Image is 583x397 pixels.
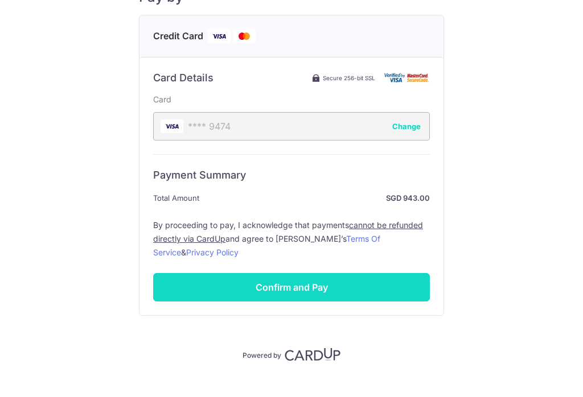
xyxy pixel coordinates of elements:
[233,29,256,43] img: Mastercard
[323,73,375,82] span: Secure 256-bit SSL
[392,121,421,132] button: Change
[153,71,214,85] h6: Card Details
[204,191,430,205] strong: SGD 943.00
[186,247,239,257] a: Privacy Policy
[153,29,203,43] span: Credit Card
[384,73,430,82] img: Card secure
[208,29,231,43] img: Visa
[153,94,171,105] label: Card
[153,168,430,182] h6: Payment Summary
[243,349,281,360] p: Powered by
[285,348,340,361] img: CardUp
[153,273,430,301] input: Confirm and Pay
[153,191,199,205] span: Total Amount
[153,218,430,259] label: By proceeding to pay, I acknowledge that payments and agree to [PERSON_NAME]’s &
